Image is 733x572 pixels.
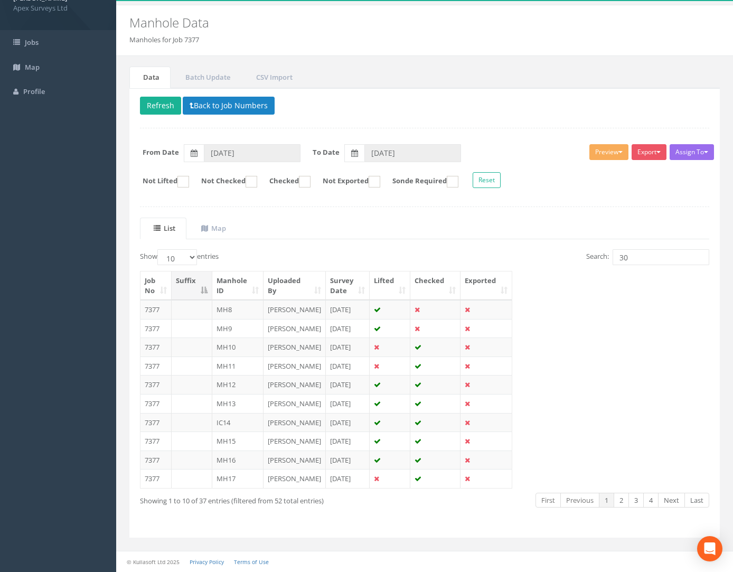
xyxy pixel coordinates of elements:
th: Job No: activate to sort column ascending [140,271,172,300]
a: First [535,493,561,508]
td: IC14 [212,413,264,432]
th: Lifted: activate to sort column ascending [370,271,410,300]
label: Not Checked [191,176,257,187]
label: To Date [313,147,340,157]
td: [DATE] [326,300,370,319]
label: From Date [143,147,179,157]
td: 7377 [140,300,172,319]
span: Profile [23,87,45,96]
uib-tab-heading: List [154,223,175,233]
a: Previous [560,493,599,508]
td: MH13 [212,394,264,413]
td: MH15 [212,432,264,451]
a: 4 [643,493,659,508]
div: Open Intercom Messenger [697,536,722,561]
td: [DATE] [326,469,370,488]
th: Uploaded By: activate to sort column ascending [264,271,326,300]
a: 2 [614,493,629,508]
a: List [140,218,186,239]
td: 7377 [140,357,172,376]
td: [DATE] [326,394,370,413]
td: 7377 [140,432,172,451]
td: [PERSON_NAME] [264,337,326,357]
span: Jobs [25,37,39,47]
td: 7377 [140,375,172,394]
label: Not Lifted [132,176,189,187]
uib-tab-heading: Map [201,223,226,233]
td: [DATE] [326,451,370,470]
a: Last [684,493,709,508]
a: CSV Import [242,67,304,88]
td: [DATE] [326,319,370,338]
td: [DATE] [326,375,370,394]
a: Privacy Policy [190,558,224,566]
td: [PERSON_NAME] [264,319,326,338]
td: 7377 [140,469,172,488]
td: MH17 [212,469,264,488]
a: Map [187,218,237,239]
td: [PERSON_NAME] [264,375,326,394]
td: 7377 [140,337,172,357]
a: Next [658,493,685,508]
td: [DATE] [326,357,370,376]
select: Showentries [157,249,197,265]
label: Checked [259,176,311,187]
div: Showing 1 to 10 of 37 entries (filtered from 52 total entries) [140,492,368,506]
a: Data [129,67,171,88]
small: © Kullasoft Ltd 2025 [127,558,180,566]
label: Show entries [140,249,219,265]
span: Apex Surveys Ltd [13,3,103,13]
h2: Manhole Data [129,16,619,30]
td: 7377 [140,319,172,338]
label: Sonde Required [382,176,458,187]
th: Manhole ID: activate to sort column ascending [212,271,264,300]
th: Survey Date: activate to sort column ascending [326,271,370,300]
td: [PERSON_NAME] [264,357,326,376]
button: Refresh [140,97,181,115]
th: Checked: activate to sort column ascending [410,271,461,300]
td: 7377 [140,451,172,470]
input: From Date [204,144,300,162]
td: MH10 [212,337,264,357]
td: MH12 [212,375,264,394]
td: [DATE] [326,432,370,451]
a: Batch Update [172,67,241,88]
button: Assign To [670,144,714,160]
span: Map [25,62,40,72]
button: Reset [473,172,501,188]
a: 1 [599,493,614,508]
td: [PERSON_NAME] [264,300,326,319]
a: 3 [628,493,644,508]
a: Terms of Use [234,558,269,566]
li: Manholes for Job 7377 [129,35,199,45]
td: [PERSON_NAME] [264,413,326,432]
button: Back to Job Numbers [183,97,275,115]
td: [PERSON_NAME] [264,451,326,470]
td: MH11 [212,357,264,376]
input: Search: [613,249,709,265]
td: MH16 [212,451,264,470]
td: [PERSON_NAME] [264,469,326,488]
td: 7377 [140,413,172,432]
th: Suffix: activate to sort column descending [172,271,212,300]
th: Exported: activate to sort column ascending [461,271,512,300]
td: [PERSON_NAME] [264,432,326,451]
td: [PERSON_NAME] [264,394,326,413]
input: To Date [364,144,461,162]
td: MH8 [212,300,264,319]
td: [DATE] [326,413,370,432]
button: Preview [589,144,628,160]
label: Not Exported [312,176,380,187]
td: MH9 [212,319,264,338]
button: Export [632,144,666,160]
label: Search: [586,249,709,265]
td: 7377 [140,394,172,413]
td: [DATE] [326,337,370,357]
